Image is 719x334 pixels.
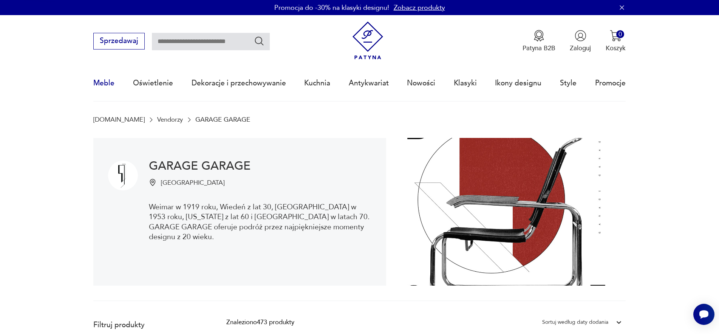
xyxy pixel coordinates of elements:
a: Ikony designu [495,66,541,101]
img: Ikona koszyka [610,30,622,42]
p: Promocja do -30% na klasyki designu! [274,3,389,12]
a: Meble [93,66,114,101]
p: Patyna B2B [523,44,555,53]
a: Oświetlenie [133,66,173,101]
a: Vendorzy [157,116,183,123]
a: Antykwariat [349,66,389,101]
img: Ikonka użytkownika [575,30,586,42]
button: 0Koszyk [606,30,626,53]
img: GARAGE GARAGE [108,161,138,190]
a: Nowości [407,66,435,101]
p: [GEOGRAPHIC_DATA] [161,179,224,187]
a: Klasyki [454,66,477,101]
p: Filtruj produkty [93,320,204,330]
a: Sprzedawaj [93,39,144,45]
button: Patyna B2B [523,30,555,53]
button: Sprzedawaj [93,33,144,49]
a: Ikona medaluPatyna B2B [523,30,555,53]
a: Style [560,66,577,101]
p: GARAGE GARAGE [195,116,250,123]
a: Dekoracje i przechowywanie [192,66,286,101]
img: Ikona medalu [533,30,545,42]
h1: GARAGE GARAGE [149,161,372,172]
button: Zaloguj [570,30,591,53]
div: 0 [616,30,624,38]
p: Weimar w 1919 roku, Wiedeń z lat 30, [GEOGRAPHIC_DATA] w 1953 roku, [US_STATE] z lat 60 i [GEOGRA... [149,202,372,242]
div: Znaleziono 473 produkty [226,317,294,327]
a: Zobacz produkty [394,3,445,12]
img: Patyna - sklep z meblami i dekoracjami vintage [349,22,387,60]
p: Koszyk [606,44,626,53]
p: Zaloguj [570,44,591,53]
img: GARAGE GARAGE [386,138,626,286]
iframe: Smartsupp widget button [693,304,714,325]
img: Ikonka pinezki mapy [149,179,156,186]
a: Promocje [595,66,626,101]
button: Szukaj [254,36,265,46]
div: Sortuj według daty dodania [542,317,608,327]
a: [DOMAIN_NAME] [93,116,145,123]
a: Kuchnia [304,66,330,101]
